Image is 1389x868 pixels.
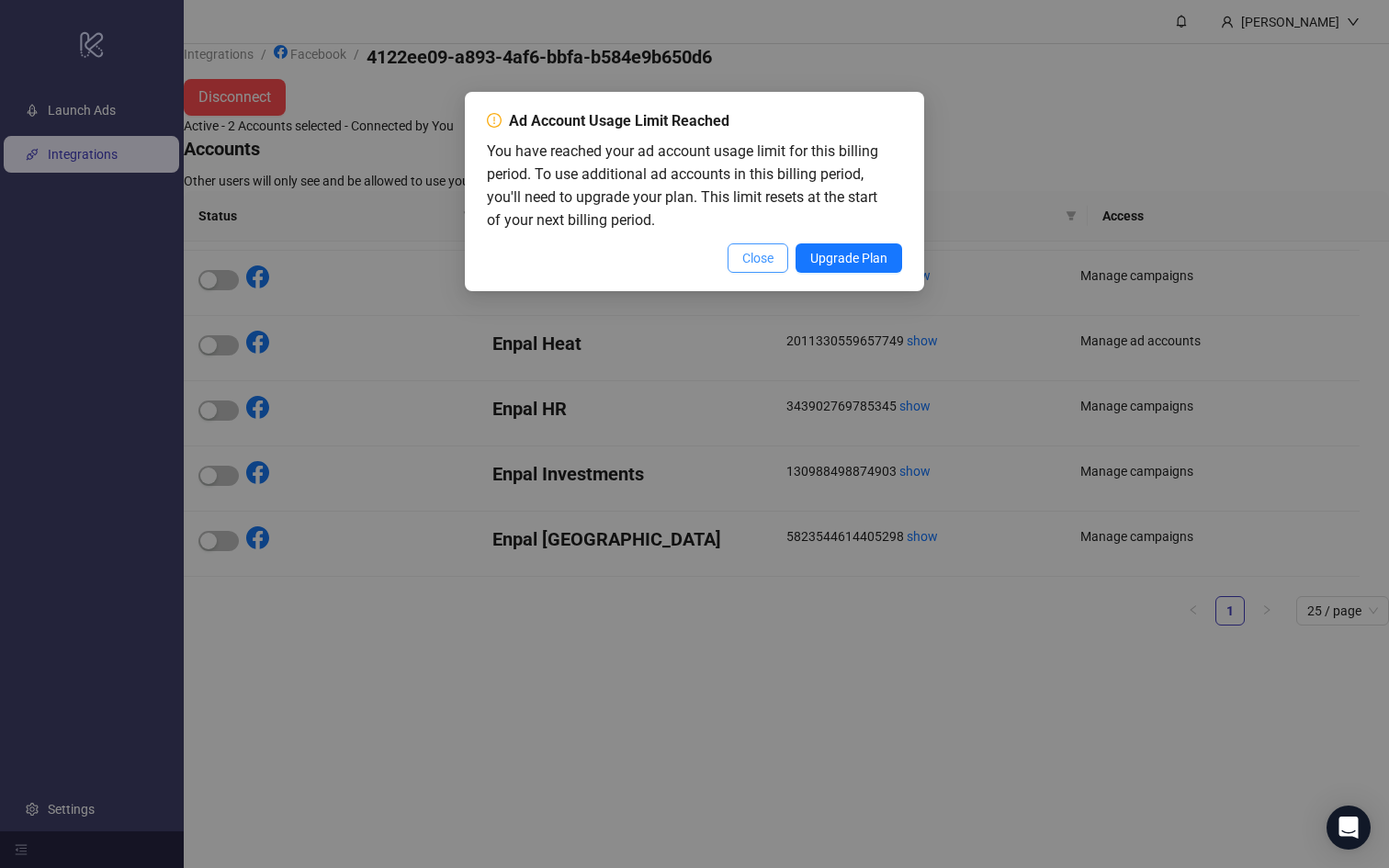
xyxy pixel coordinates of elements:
[487,113,502,128] span: exclamation-circle
[796,243,902,273] button: Upgrade Plan
[509,110,729,132] div: Ad Account Usage Limit Reached
[810,251,887,265] span: Upgrade Plan
[742,251,774,265] span: Close
[728,243,788,273] button: Close
[1327,806,1371,850] div: Open Intercom Messenger
[487,142,878,229] span: You have reached your ad account usage limit for this billing period. To use additional ad accoun...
